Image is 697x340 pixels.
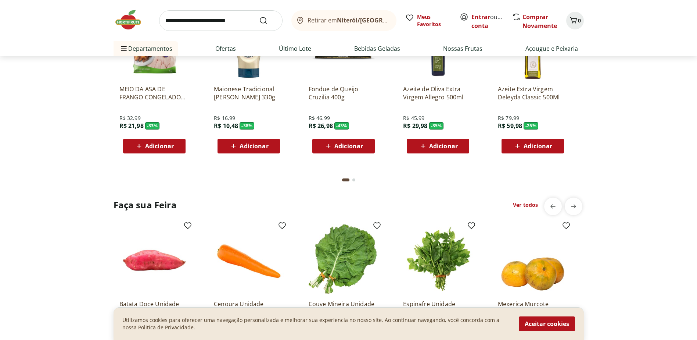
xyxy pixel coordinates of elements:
[145,122,160,130] span: - 33 %
[429,122,444,130] span: - 35 %
[522,13,557,30] a: Comprar Novamente
[119,40,128,57] button: Menu
[525,44,578,53] a: Açougue e Peixaria
[471,13,490,21] a: Entrar
[524,143,552,149] span: Adicionar
[215,44,236,53] a: Ofertas
[114,199,177,211] h2: Faça sua Feira
[471,13,512,30] a: Criar conta
[279,44,311,53] a: Último Lote
[259,16,277,25] button: Submit Search
[403,300,473,316] a: Espinafre Unidade
[214,122,238,130] span: R$ 10,48
[407,139,469,153] button: Adicionar
[524,122,538,130] span: - 25 %
[119,224,189,294] img: Batata Doce Unidade
[403,122,427,130] span: R$ 29,98
[240,143,268,149] span: Adicionar
[498,114,519,122] span: R$ 79,99
[502,139,564,153] button: Adicionar
[578,17,581,24] span: 0
[498,224,568,294] img: Mexerica Murcote Unidade
[308,17,389,24] span: Retirar em
[498,122,522,130] span: R$ 59,98
[214,85,284,101] a: Maionese Tradicional [PERSON_NAME] 330g
[334,122,349,130] span: - 43 %
[119,85,189,101] a: MEIO DA ASA DE FRANGO CONGELADO NAT 1KG
[214,114,235,122] span: R$ 16,99
[309,224,378,294] img: Couve Mineira Unidade
[403,85,473,101] a: Azeite de Oliva Extra Virgem Allegro 500ml
[334,143,363,149] span: Adicionar
[354,44,400,53] a: Bebidas Geladas
[214,224,284,294] img: Cenoura Unidade
[119,122,144,130] span: R$ 21,98
[119,300,189,316] a: Batata Doce Unidade
[145,143,174,149] span: Adicionar
[405,13,451,28] a: Meus Favoritos
[443,44,482,53] a: Nossas Frutas
[544,198,562,215] button: previous
[351,171,357,189] button: Go to page 2 from fs-carousel
[403,114,424,122] span: R$ 45,99
[403,224,473,294] img: Espinafre Unidade
[119,40,172,57] span: Departamentos
[312,139,375,153] button: Adicionar
[119,114,141,122] span: R$ 32,99
[291,10,396,31] button: Retirar emNiterói/[GEOGRAPHIC_DATA]
[214,300,284,316] a: Cenoura Unidade
[429,143,458,149] span: Adicionar
[498,300,568,316] a: Mexerica Murcote Unidade
[309,114,330,122] span: R$ 46,99
[417,13,451,28] span: Meus Favoritos
[309,85,378,101] a: Fondue de Queijo Cruzilia 400g
[122,316,510,331] p: Utilizamos cookies para oferecer uma navegação personalizada e melhorar sua experiencia no nosso ...
[159,10,283,31] input: search
[498,85,568,101] a: Azeite Extra Virgem Deleyda Classic 500Ml
[519,316,575,331] button: Aceitar cookies
[309,122,333,130] span: R$ 26,98
[114,9,150,31] img: Hortifruti
[566,12,584,29] button: Carrinho
[240,122,254,130] span: - 38 %
[218,139,280,153] button: Adicionar
[471,13,504,30] span: ou
[123,139,186,153] button: Adicionar
[565,198,582,215] button: next
[337,16,421,24] b: Niterói/[GEOGRAPHIC_DATA]
[309,300,378,316] a: Couve Mineira Unidade
[341,171,351,189] button: Current page from fs-carousel
[513,201,538,209] a: Ver todos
